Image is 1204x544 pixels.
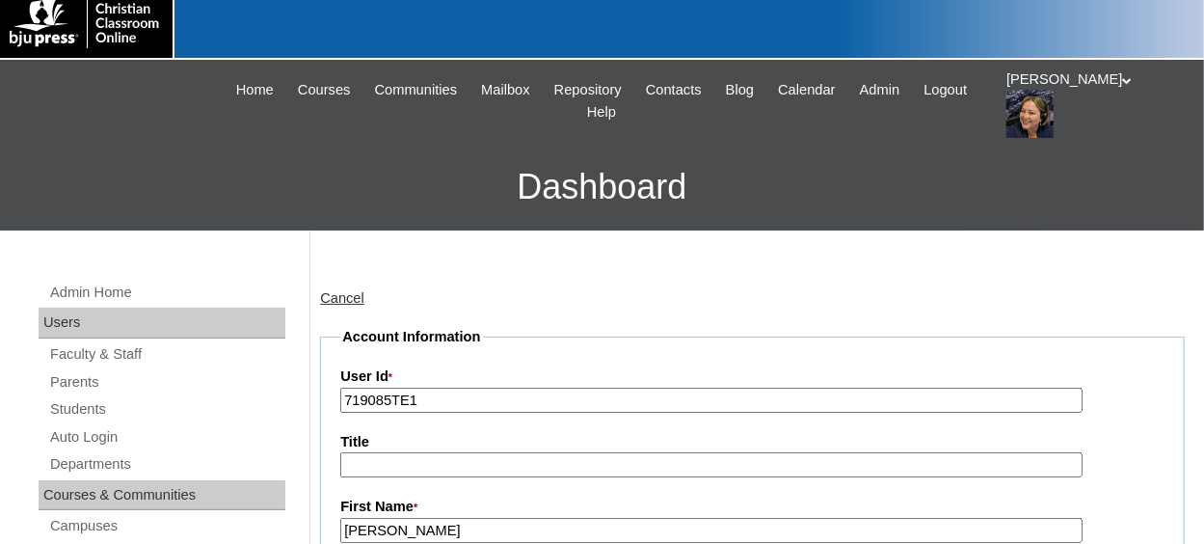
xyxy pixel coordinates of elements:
a: Campuses [48,514,285,538]
span: Calendar [778,79,835,101]
a: Blog [716,79,763,101]
a: Courses [288,79,361,101]
a: Help [577,101,626,123]
label: Title [340,432,1164,452]
a: Faculty & Staff [48,342,285,367]
div: [PERSON_NAME] [1006,69,1185,138]
span: Blog [726,79,754,101]
span: Admin [860,79,900,101]
a: Admin [850,79,910,101]
span: Contacts [646,79,702,101]
legend: Account Information [340,327,482,347]
a: Parents [48,370,285,394]
div: Courses & Communities [39,480,285,511]
a: Repository [545,79,631,101]
h3: Dashboard [10,144,1194,231]
a: Cancel [320,290,364,306]
a: Admin Home [48,281,285,305]
span: Courses [298,79,351,101]
a: Students [48,397,285,422]
a: Logout [914,79,977,101]
a: Mailbox [471,79,540,101]
a: Auto Login [48,425,285,449]
a: Departments [48,452,285,476]
span: Repository [554,79,622,101]
span: Logout [923,79,967,101]
span: Communities [375,79,458,101]
span: Home [236,79,274,101]
span: Mailbox [481,79,530,101]
a: Home [227,79,283,101]
label: First Name [340,497,1164,518]
div: Users [39,308,285,339]
a: Communities [365,79,468,101]
img: Evelyn Torres-Lopez [1006,90,1054,138]
label: User Id [340,367,1164,388]
a: Contacts [636,79,711,101]
a: Calendar [768,79,844,101]
span: Help [587,101,616,123]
